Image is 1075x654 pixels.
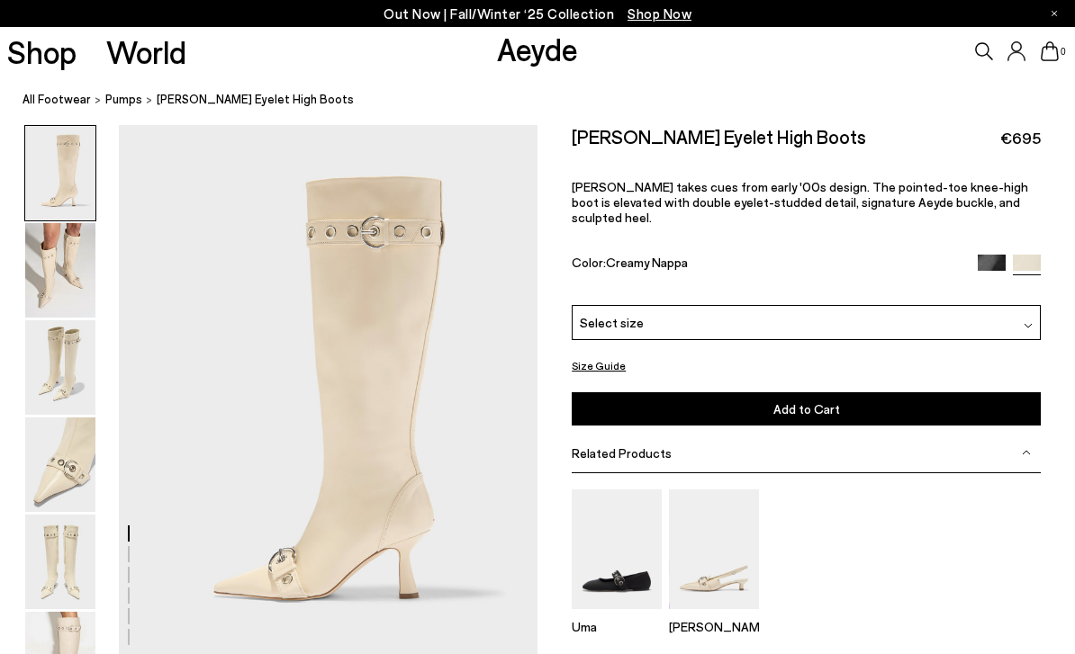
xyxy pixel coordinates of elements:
span: Creamy Nappa [606,255,688,270]
img: Uma Eyelet Grosgrain Mary-Jane Flats [572,489,662,609]
span: Navigate to /collections/new-in [628,5,691,22]
a: 0 [1041,41,1059,61]
h2: [PERSON_NAME] Eyelet High Boots [572,125,866,148]
span: Add to Cart [773,401,840,417]
button: Add to Cart [572,392,1041,426]
a: All Footwear [23,90,91,109]
a: Aeyde [497,30,578,67]
img: Vivian Eyelet High Boots - Image 5 [25,515,95,609]
span: Select size [580,313,644,332]
img: Vivian Eyelet High Boots - Image 4 [25,417,95,512]
p: [PERSON_NAME] takes cues from early '00s design. The pointed-toe knee-high boot is elevated with ... [572,179,1041,225]
span: Related Products [572,445,672,461]
button: Size Guide [572,354,626,377]
a: Shop [7,36,77,67]
p: Uma [572,619,662,634]
img: Vivian Eyelet High Boots - Image 3 [25,320,95,415]
a: Davina Eyelet Slingback Pumps [PERSON_NAME] [669,596,759,634]
p: Out Now | Fall/Winter ‘25 Collection [384,3,691,25]
img: Vivian Eyelet High Boots - Image 2 [25,223,95,318]
p: [PERSON_NAME] [669,619,759,634]
a: World [106,36,186,67]
div: Color: [572,255,962,275]
img: Vivian Eyelet High Boots - Image 1 [25,126,95,220]
nav: breadcrumb [23,76,1075,125]
img: svg%3E [1024,321,1033,330]
span: 0 [1059,47,1068,57]
img: svg%3E [1022,448,1031,457]
a: pumps [105,90,142,109]
span: €695 [1000,127,1041,149]
img: Davina Eyelet Slingback Pumps [669,489,759,609]
span: pumps [105,92,142,106]
span: [PERSON_NAME] Eyelet High Boots [157,90,354,109]
a: Uma Eyelet Grosgrain Mary-Jane Flats Uma [572,596,662,634]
